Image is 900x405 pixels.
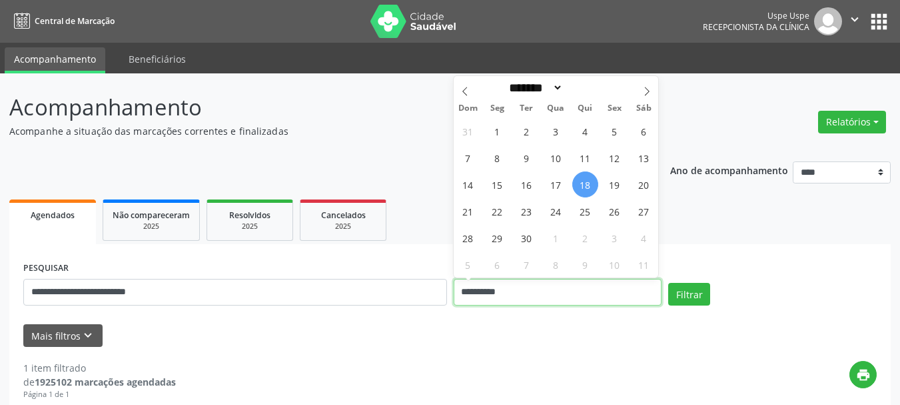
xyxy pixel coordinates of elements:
a: Central de Marcação [9,10,115,32]
span: Setembro 25, 2025 [572,198,598,224]
span: Sex [600,104,629,113]
input: Year [563,81,607,95]
span: Outubro 6, 2025 [484,252,510,278]
p: Ano de acompanhamento [670,161,788,178]
i: print [856,368,871,382]
span: Setembro 3, 2025 [543,118,569,144]
span: Sáb [629,104,658,113]
span: Setembro 17, 2025 [543,171,569,197]
span: Qua [541,104,570,113]
span: Setembro 7, 2025 [455,145,481,171]
span: Qui [570,104,600,113]
span: Setembro 13, 2025 [631,145,657,171]
span: Setembro 28, 2025 [455,225,481,251]
span: Setembro 20, 2025 [631,171,657,197]
span: Setembro 14, 2025 [455,171,481,197]
p: Acompanhe a situação das marcações correntes e finalizadas [9,124,626,138]
span: Setembro 12, 2025 [602,145,628,171]
span: Agosto 31, 2025 [455,118,481,144]
span: Seg [482,104,512,113]
span: Setembro 2, 2025 [514,118,540,144]
i: keyboard_arrow_down [81,328,95,343]
span: Setembro 15, 2025 [484,171,510,197]
span: Setembro 1, 2025 [484,118,510,144]
span: Resolvidos [229,210,270,221]
span: Outubro 8, 2025 [543,252,569,278]
span: Setembro 8, 2025 [484,145,510,171]
button: apps [867,10,891,33]
span: Setembro 22, 2025 [484,198,510,224]
span: Outubro 3, 2025 [602,225,628,251]
span: Setembro 5, 2025 [602,118,628,144]
span: Dom [454,104,483,113]
span: Setembro 30, 2025 [514,225,540,251]
span: Setembro 24, 2025 [543,198,569,224]
label: PESQUISAR [23,258,69,279]
button: print [849,361,877,388]
span: Setembro 23, 2025 [514,198,540,224]
div: Uspe Uspe [703,10,809,21]
span: Setembro 26, 2025 [602,198,628,224]
span: Recepcionista da clínica [703,21,809,33]
span: Setembro 19, 2025 [602,171,628,197]
span: Cancelados [321,210,366,221]
span: Setembro 18, 2025 [572,171,598,197]
div: 2025 [310,222,376,232]
button: Mais filtroskeyboard_arrow_down [23,324,103,348]
span: Agendados [31,210,75,221]
div: Página 1 de 1 [23,389,176,400]
button:  [842,7,867,35]
span: Setembro 9, 2025 [514,145,540,171]
div: 2025 [113,222,190,232]
div: de [23,375,176,389]
strong: 1925102 marcações agendadas [35,376,176,388]
span: Setembro 6, 2025 [631,118,657,144]
span: Outubro 9, 2025 [572,252,598,278]
span: Setembro 10, 2025 [543,145,569,171]
span: Não compareceram [113,210,190,221]
span: Outubro 7, 2025 [514,252,540,278]
span: Outubro 11, 2025 [631,252,657,278]
span: Setembro 29, 2025 [484,225,510,251]
i:  [847,12,862,27]
div: 2025 [217,222,283,232]
span: Ter [512,104,541,113]
span: Outubro 4, 2025 [631,225,657,251]
button: Filtrar [668,283,710,306]
span: Outubro 10, 2025 [602,252,628,278]
span: Setembro 27, 2025 [631,198,657,224]
span: Outubro 2, 2025 [572,225,598,251]
a: Beneficiários [119,47,195,71]
span: Setembro 16, 2025 [514,171,540,197]
button: Relatórios [818,111,886,133]
a: Acompanhamento [5,47,105,73]
span: Outubro 5, 2025 [455,252,481,278]
select: Month [505,81,564,95]
span: Outubro 1, 2025 [543,225,569,251]
span: Setembro 21, 2025 [455,198,481,224]
div: 1 item filtrado [23,361,176,375]
span: Central de Marcação [35,15,115,27]
span: Setembro 11, 2025 [572,145,598,171]
p: Acompanhamento [9,91,626,124]
img: img [814,7,842,35]
span: Setembro 4, 2025 [572,118,598,144]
